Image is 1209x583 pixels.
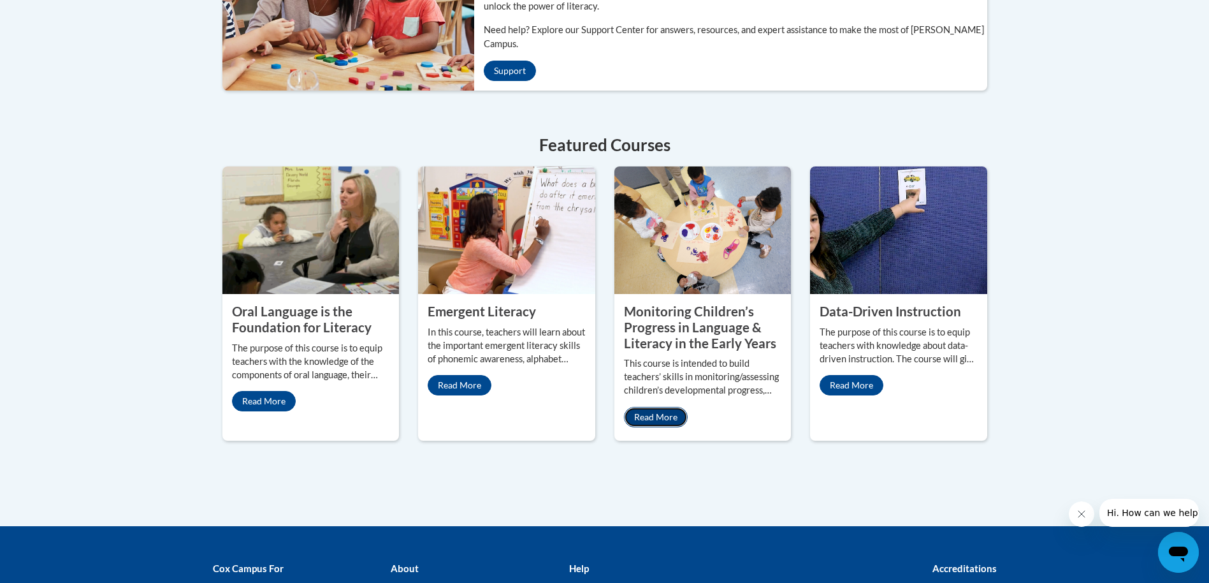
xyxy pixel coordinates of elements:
iframe: Message from company [1099,499,1199,527]
property: Monitoring Children’s Progress in Language & Literacy in the Early Years [624,304,776,350]
a: Read More [820,375,883,395]
p: Need help? Explore our Support Center for answers, resources, and expert assistance to make the m... [484,23,987,51]
a: Support [484,61,536,81]
p: The purpose of this course is to equip teachers with knowledge about data-driven instruction. The... [820,326,978,366]
img: Oral Language is the Foundation for Literacy [222,166,400,294]
p: The purpose of this course is to equip teachers with the knowledge of the components of oral lang... [232,342,390,382]
p: This course is intended to build teachers’ skills in monitoring/assessing children’s developmenta... [624,357,782,397]
a: Read More [624,407,688,427]
p: In this course, teachers will learn about the important emergent literacy skills of phonemic awar... [428,326,586,366]
a: Read More [232,391,296,411]
h4: Featured Courses [222,133,987,158]
span: Hi. How can we help? [8,9,103,19]
img: Monitoring Children’s Progress in Language & Literacy in the Early Years [614,166,792,294]
property: Data-Driven Instruction [820,304,961,319]
b: Help [569,563,589,574]
property: Oral Language is the Foundation for Literacy [232,304,372,335]
b: Cox Campus For [213,563,284,574]
img: Data-Driven Instruction [810,166,987,294]
iframe: Close message [1069,501,1094,527]
img: Emergent Literacy [418,166,595,294]
a: Read More [428,375,491,395]
b: About [391,563,419,574]
property: Emergent Literacy [428,304,536,319]
iframe: Button to launch messaging window [1158,532,1199,573]
b: Accreditations [932,563,997,574]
